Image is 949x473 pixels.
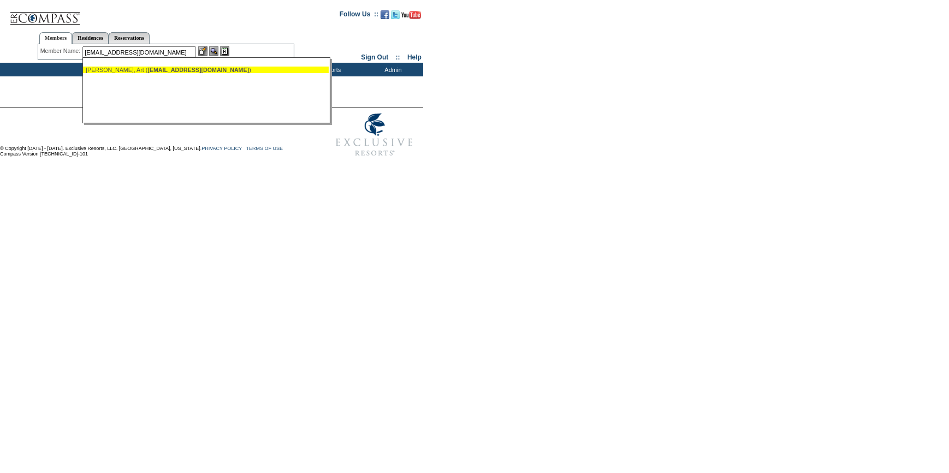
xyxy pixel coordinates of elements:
[40,46,82,56] div: Member Name:
[201,146,242,151] a: PRIVACY POLICY
[72,32,109,44] a: Residences
[396,53,400,61] span: ::
[109,32,150,44] a: Reservations
[361,53,388,61] a: Sign Out
[401,11,421,19] img: Subscribe to our YouTube Channel
[198,46,207,56] img: b_edit.gif
[401,14,421,20] a: Subscribe to our YouTube Channel
[391,10,400,19] img: Follow us on Twitter
[220,46,229,56] img: Reservations
[381,14,389,20] a: Become our fan on Facebook
[9,3,80,25] img: Compass Home
[147,67,249,73] span: [EMAIL_ADDRESS][DOMAIN_NAME]
[86,67,326,73] div: [PERSON_NAME], Art ( )
[246,146,283,151] a: TERMS OF USE
[360,63,423,76] td: Admin
[325,107,423,162] img: Exclusive Resorts
[381,10,389,19] img: Become our fan on Facebook
[209,46,218,56] img: View
[340,9,378,22] td: Follow Us ::
[391,14,400,20] a: Follow us on Twitter
[407,53,422,61] a: Help
[39,32,73,44] a: Members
